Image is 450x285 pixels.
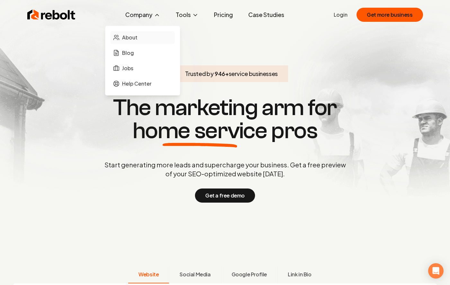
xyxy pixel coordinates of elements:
a: About [110,31,175,44]
p: Start generating more leads and supercharge your business. Get a free preview of your SEO-optimiz... [103,160,347,178]
h1: The marketing arm for pros [71,96,379,142]
a: Help Center [110,77,175,90]
button: Link in Bio [277,267,322,283]
button: Company [120,8,165,21]
span: home service [133,119,267,142]
img: Rebolt Logo [27,8,75,21]
span: Website [138,271,159,278]
span: + [225,70,229,77]
span: Google Profile [232,271,267,278]
a: Login [334,11,348,19]
button: Get a free demo [195,189,255,203]
span: 946 [215,69,225,78]
div: Open Intercom Messenger [428,263,444,279]
a: Pricing [209,8,238,21]
button: Tools [171,8,204,21]
span: service businesses [229,70,278,77]
span: Link in Bio [288,271,312,278]
button: Website [128,267,169,283]
span: Trusted by [185,70,214,77]
a: Blog [110,46,175,59]
button: Google Profile [221,267,277,283]
span: Blog [122,49,134,57]
span: Social Media [180,271,210,278]
a: Jobs [110,62,175,75]
span: Help Center [122,80,152,88]
a: Case Studies [243,8,289,21]
button: Get more business [357,8,423,22]
button: Social Media [169,267,221,283]
span: About [122,34,137,41]
span: Jobs [122,64,133,72]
